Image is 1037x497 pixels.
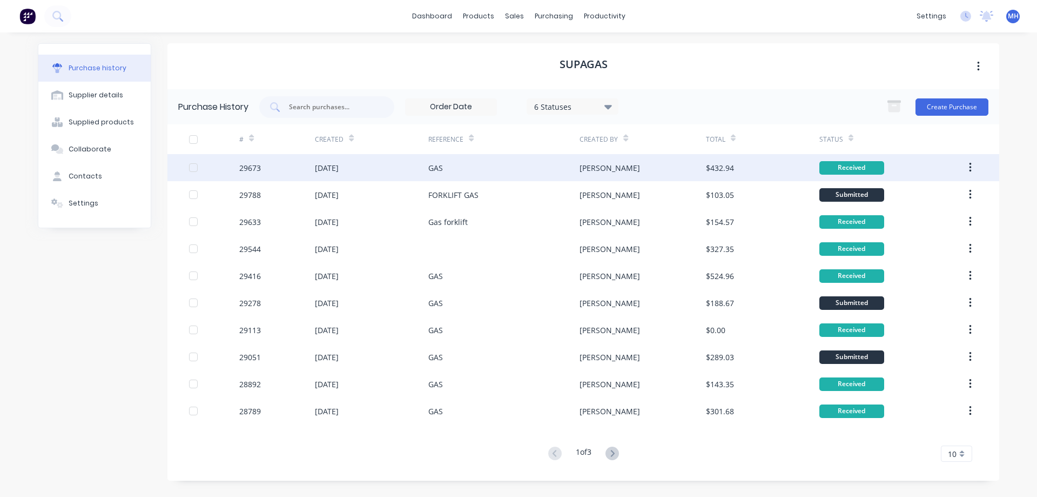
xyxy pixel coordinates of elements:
[819,188,884,202] div: Submitted
[239,243,261,255] div: 29544
[428,324,443,336] div: GAS
[580,189,640,201] div: [PERSON_NAME]
[315,297,339,309] div: [DATE]
[580,379,640,390] div: [PERSON_NAME]
[315,216,339,228] div: [DATE]
[819,269,884,283] div: Received
[580,270,640,282] div: [PERSON_NAME]
[315,189,339,201] div: [DATE]
[428,379,443,390] div: GAS
[580,216,640,228] div: [PERSON_NAME]
[69,117,134,127] div: Supplied products
[38,82,151,109] button: Supplier details
[69,171,102,181] div: Contacts
[38,109,151,136] button: Supplied products
[580,297,640,309] div: [PERSON_NAME]
[428,297,443,309] div: GAS
[407,8,457,24] a: dashboard
[239,162,261,174] div: 29673
[706,297,734,309] div: $188.67
[69,90,123,100] div: Supplier details
[428,352,443,363] div: GAS
[706,406,734,417] div: $301.68
[239,406,261,417] div: 28789
[578,8,631,24] div: productivity
[500,8,529,24] div: sales
[315,379,339,390] div: [DATE]
[819,323,884,337] div: Received
[580,352,640,363] div: [PERSON_NAME]
[580,243,640,255] div: [PERSON_NAME]
[534,101,611,112] div: 6 Statuses
[239,216,261,228] div: 29633
[38,136,151,163] button: Collaborate
[239,270,261,282] div: 29416
[239,135,244,144] div: #
[706,216,734,228] div: $154.57
[315,324,339,336] div: [DATE]
[239,352,261,363] div: 29051
[19,8,36,24] img: Factory
[819,215,884,229] div: Received
[529,8,578,24] div: purchasing
[457,8,500,24] div: products
[560,58,608,71] h1: SUPAGAS
[315,135,344,144] div: Created
[315,352,339,363] div: [DATE]
[819,405,884,418] div: Received
[580,162,640,174] div: [PERSON_NAME]
[580,324,640,336] div: [PERSON_NAME]
[576,446,591,462] div: 1 of 3
[38,55,151,82] button: Purchase history
[428,162,443,174] div: GAS
[428,270,443,282] div: GAS
[580,406,640,417] div: [PERSON_NAME]
[706,379,734,390] div: $143.35
[239,189,261,201] div: 29788
[406,99,496,115] input: Order Date
[428,135,463,144] div: Reference
[428,189,479,201] div: FORKLIFT GAS
[819,350,884,364] div: Submitted
[706,162,734,174] div: $432.94
[706,135,725,144] div: Total
[706,189,734,201] div: $103.05
[428,216,468,228] div: Gas forklift
[428,406,443,417] div: GAS
[819,135,843,144] div: Status
[315,243,339,255] div: [DATE]
[911,8,952,24] div: settings
[580,135,618,144] div: Created By
[315,162,339,174] div: [DATE]
[239,297,261,309] div: 29278
[706,324,725,336] div: $0.00
[38,190,151,217] button: Settings
[819,242,884,256] div: Received
[706,243,734,255] div: $327.35
[1008,11,1019,21] span: MH
[315,270,339,282] div: [DATE]
[315,406,339,417] div: [DATE]
[178,101,248,114] div: Purchase History
[288,102,378,112] input: Search purchases...
[706,352,734,363] div: $289.03
[239,379,261,390] div: 28892
[38,163,151,190] button: Contacts
[819,296,884,310] div: Submitted
[819,161,884,175] div: Received
[69,63,126,73] div: Purchase history
[819,377,884,391] div: Received
[706,270,734,282] div: $524.96
[69,144,111,154] div: Collaborate
[239,324,261,336] div: 29113
[948,448,957,460] span: 10
[915,98,988,116] button: Create Purchase
[69,198,98,208] div: Settings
